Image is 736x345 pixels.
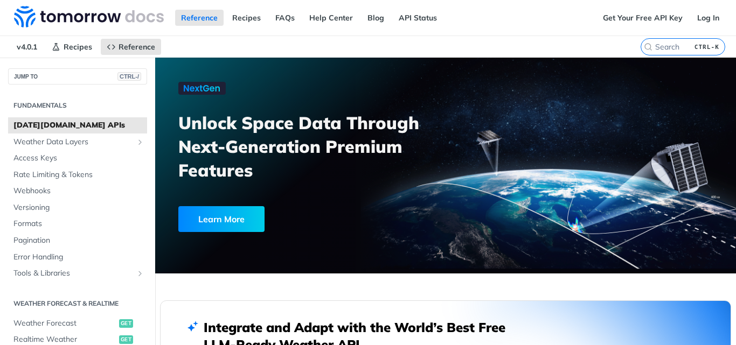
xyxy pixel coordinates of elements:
a: Error Handling [8,249,147,265]
a: Blog [362,10,390,26]
span: get [119,335,133,344]
h3: Unlock Space Data Through Next-Generation Premium Features [178,111,457,182]
button: JUMP TOCTRL-/ [8,68,147,85]
span: get [119,319,133,328]
span: Pagination [13,235,144,246]
span: Versioning [13,202,144,213]
a: Webhooks [8,183,147,199]
span: CTRL-/ [117,72,141,81]
span: Error Handling [13,252,144,263]
a: Recipes [46,39,98,55]
div: Learn More [178,206,265,232]
a: API Status [393,10,443,26]
span: Tools & Libraries [13,268,133,279]
span: Formats [13,219,144,229]
a: Weather Forecastget [8,315,147,332]
span: Weather Data Layers [13,137,133,147]
kbd: CTRL-K [692,41,722,52]
h2: Weather Forecast & realtime [8,299,147,308]
span: Recipes [64,42,92,52]
button: Show subpages for Weather Data Layers [136,138,144,146]
a: [DATE][DOMAIN_NAME] APIs [8,117,147,133]
svg: Search [644,43,652,51]
a: Pagination [8,233,147,249]
h2: Fundamentals [8,101,147,110]
span: Realtime Weather [13,334,116,345]
span: Access Keys [13,153,144,164]
button: Show subpages for Tools & Libraries [136,269,144,278]
span: [DATE][DOMAIN_NAME] APIs [13,120,144,131]
a: Weather Data LayersShow subpages for Weather Data Layers [8,134,147,150]
span: Reference [119,42,155,52]
a: Formats [8,216,147,232]
img: Tomorrow.io Weather API Docs [14,6,164,27]
span: Weather Forecast [13,318,116,329]
a: Reference [175,10,224,26]
a: Access Keys [8,150,147,166]
a: Get Your Free API Key [597,10,689,26]
a: Recipes [226,10,267,26]
span: Rate Limiting & Tokens [13,170,144,180]
span: v4.0.1 [11,39,43,55]
span: Webhooks [13,186,144,196]
a: Log In [691,10,725,26]
a: Tools & LibrariesShow subpages for Tools & Libraries [8,265,147,281]
a: Learn More [178,206,401,232]
a: Versioning [8,200,147,216]
a: Help Center [303,10,359,26]
a: Rate Limiting & Tokens [8,167,147,183]
img: NextGen [178,82,226,95]
a: FAQs [269,10,301,26]
a: Reference [101,39,161,55]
